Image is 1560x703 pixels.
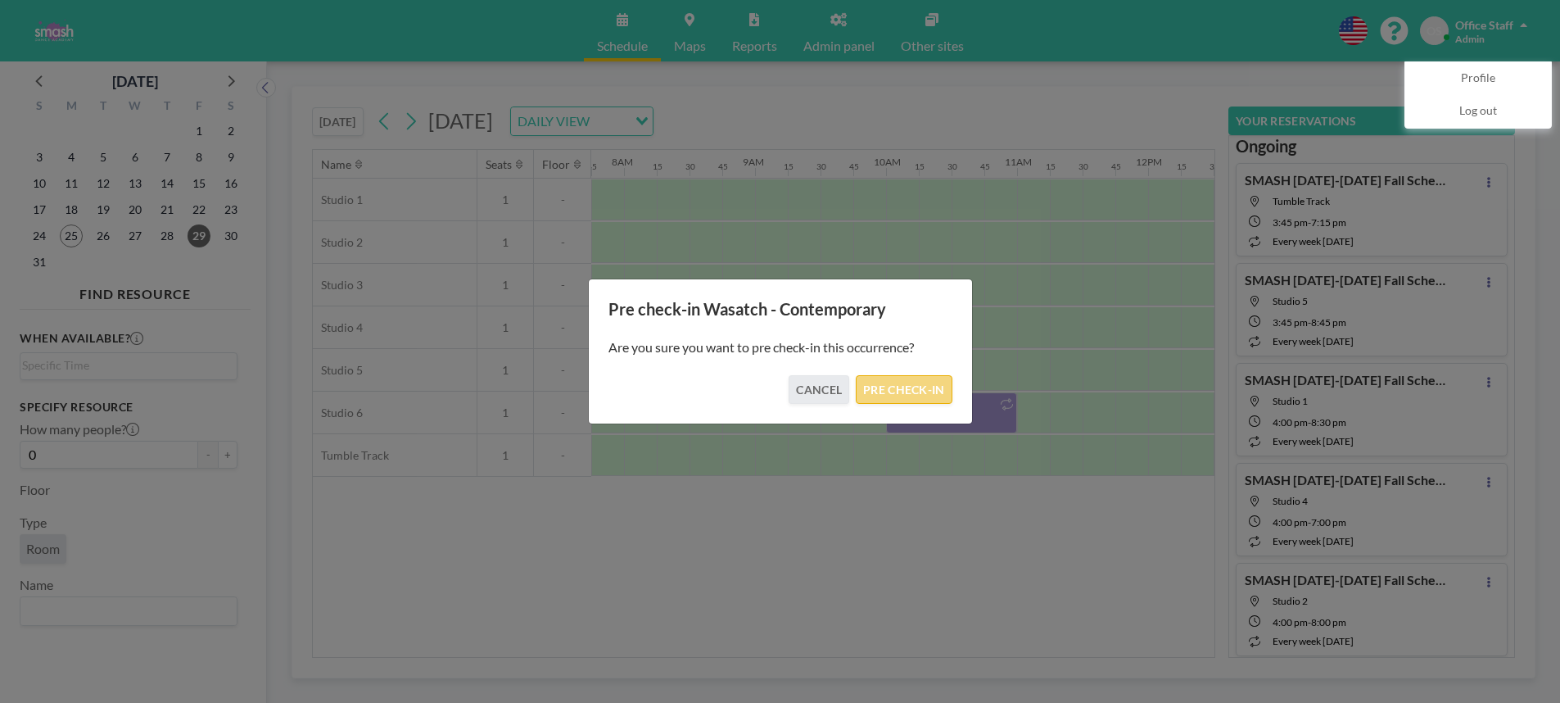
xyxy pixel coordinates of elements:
span: Log out [1459,103,1497,120]
button: CANCEL [789,375,849,404]
a: Profile [1405,62,1551,95]
span: Profile [1461,70,1495,87]
h3: Pre check-in Wasatch - Contemporary [608,299,952,320]
p: Are you sure you want to pre check-in this occurrence? [608,339,952,356]
a: Log out [1405,95,1551,128]
button: PRE CHECK-IN [856,375,952,404]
